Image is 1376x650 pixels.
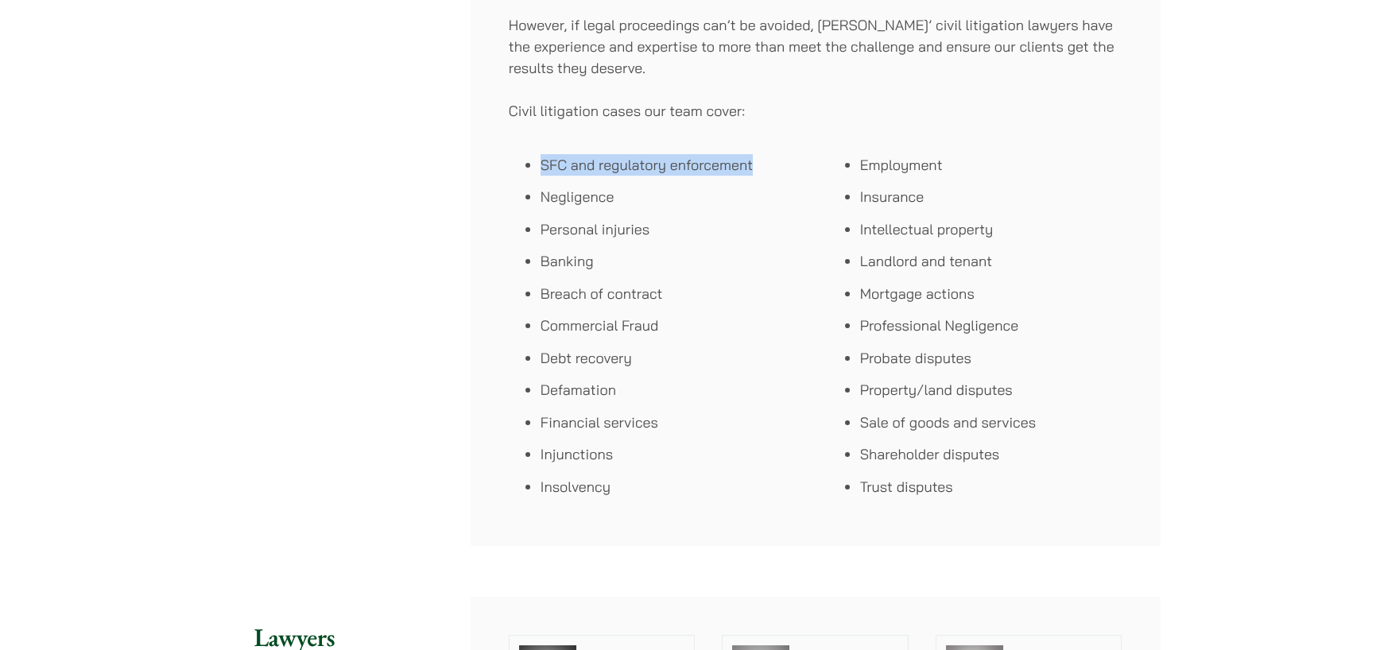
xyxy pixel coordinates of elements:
li: Debt recovery [541,347,803,369]
li: Sale of goods and services [860,412,1122,433]
li: Shareholder disputes [860,443,1122,465]
li: Insolvency [541,476,803,497]
li: Breach of contract [541,283,803,304]
li: Property/land disputes [860,379,1122,400]
li: Professional Negligence [860,315,1122,336]
p: Civil litigation cases our team cover: [509,100,1122,122]
li: Intellectual property [860,219,1122,240]
li: Injunctions [541,443,803,465]
li: Insurance [860,186,1122,207]
li: Mortgage actions [860,283,1122,304]
li: Financial services [541,412,803,433]
li: Landlord and tenant [860,250,1122,272]
li: Commercial Fraud [541,315,803,336]
li: Personal injuries [541,219,803,240]
p: However, if legal proceedings can’t be avoided, [PERSON_NAME]’ civil litigation lawyers have the ... [509,14,1122,79]
li: Banking [541,250,803,272]
li: Employment [860,154,1122,176]
li: SFC and regulatory enforcement [541,154,803,176]
li: Trust disputes [860,476,1122,497]
li: Defamation [541,379,803,400]
li: Negligence [541,186,803,207]
li: Probate disputes [860,347,1122,369]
